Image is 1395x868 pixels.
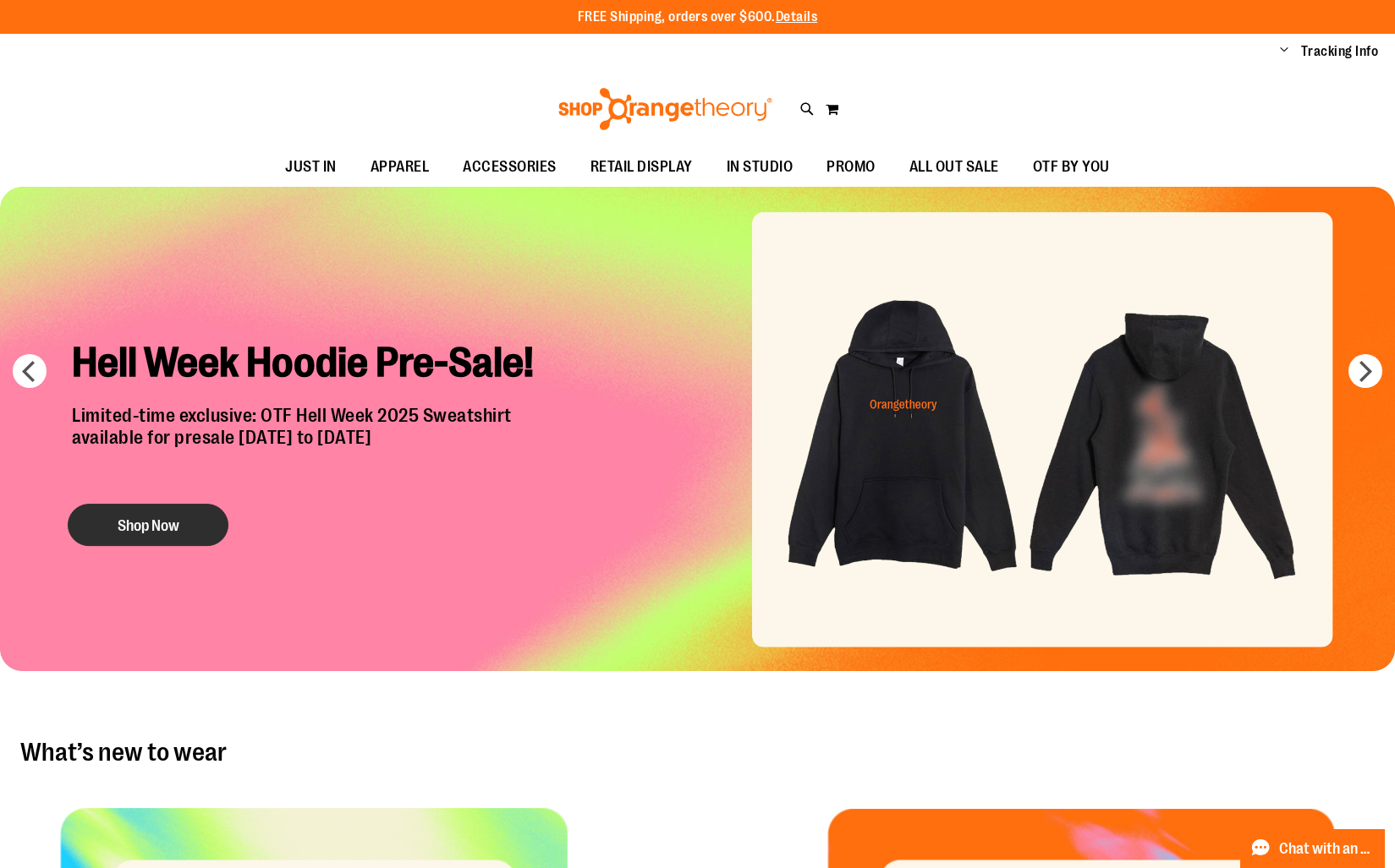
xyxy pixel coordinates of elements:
[68,505,228,547] button: Shop Now
[59,405,563,488] p: Limited-time exclusive: OTF Hell Week 2025 Sweatshirt available for presale [DATE] to [DATE]
[590,148,693,186] span: RETAIL DISPLAY
[285,148,337,186] span: JUST IN
[1348,354,1382,388] button: next
[20,739,1375,766] h2: What’s new to wear
[371,148,430,186] span: APPAREL
[727,148,794,186] span: IN STUDIO
[1240,829,1386,868] button: Chat with an Expert
[578,8,818,27] p: FREE Shipping, orders over $600.
[776,9,818,25] a: Details
[13,354,47,388] button: prev
[1280,43,1288,60] button: Account menu
[1301,42,1379,61] a: Tracking Info
[59,325,563,405] h2: Hell Week Hoodie Pre-Sale!
[59,325,563,555] a: Hell Week Hoodie Pre-Sale! Limited-time exclusive: OTF Hell Week 2025 Sweatshirtavailable for pre...
[1279,841,1375,857] span: Chat with an Expert
[1033,148,1110,186] span: OTF BY YOU
[827,148,876,186] span: PROMO
[463,148,557,186] span: ACCESSORIES
[909,148,999,186] span: ALL OUT SALE
[556,88,775,130] img: Shop Orangetheory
